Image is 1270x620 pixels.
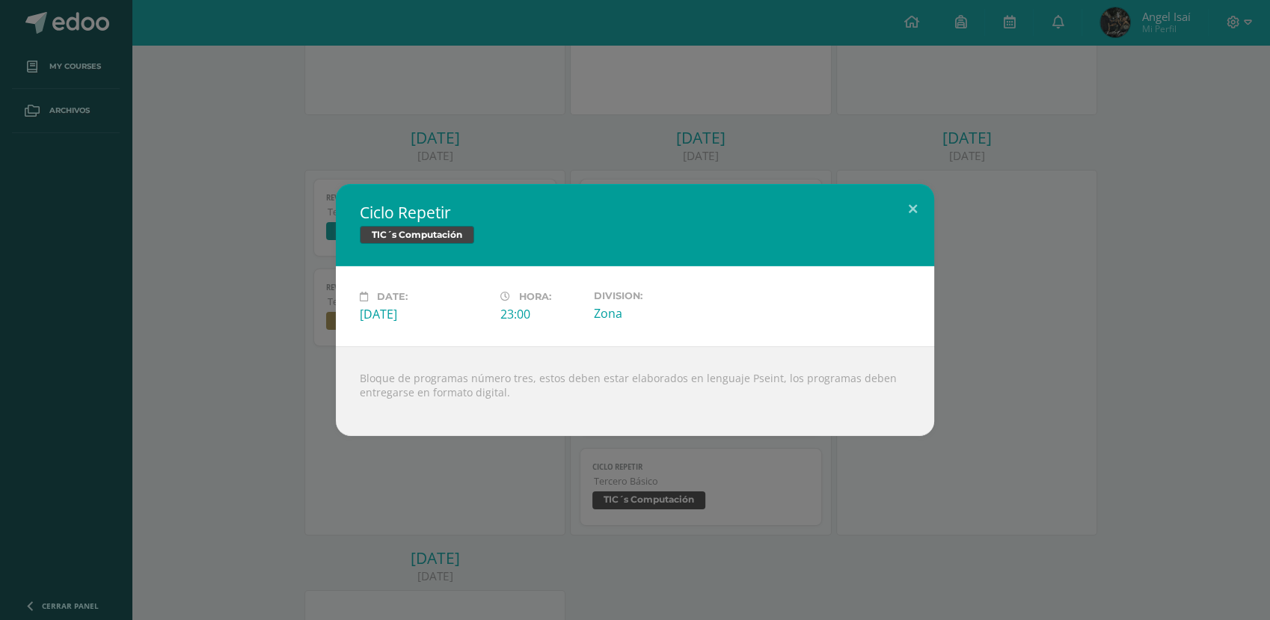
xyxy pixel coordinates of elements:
[519,291,551,302] span: Hora:
[500,306,582,322] div: 23:00
[892,184,934,235] button: Close (Esc)
[360,226,474,244] span: TIC´s Computación
[377,291,408,302] span: Date:
[360,306,488,322] div: [DATE]
[594,290,723,301] label: Division:
[336,346,934,436] div: Bloque de programas número tres, estos deben estar elaborados en lenguaje Pseint, los programas d...
[360,202,910,223] h2: Ciclo Repetir
[594,305,723,322] div: Zona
